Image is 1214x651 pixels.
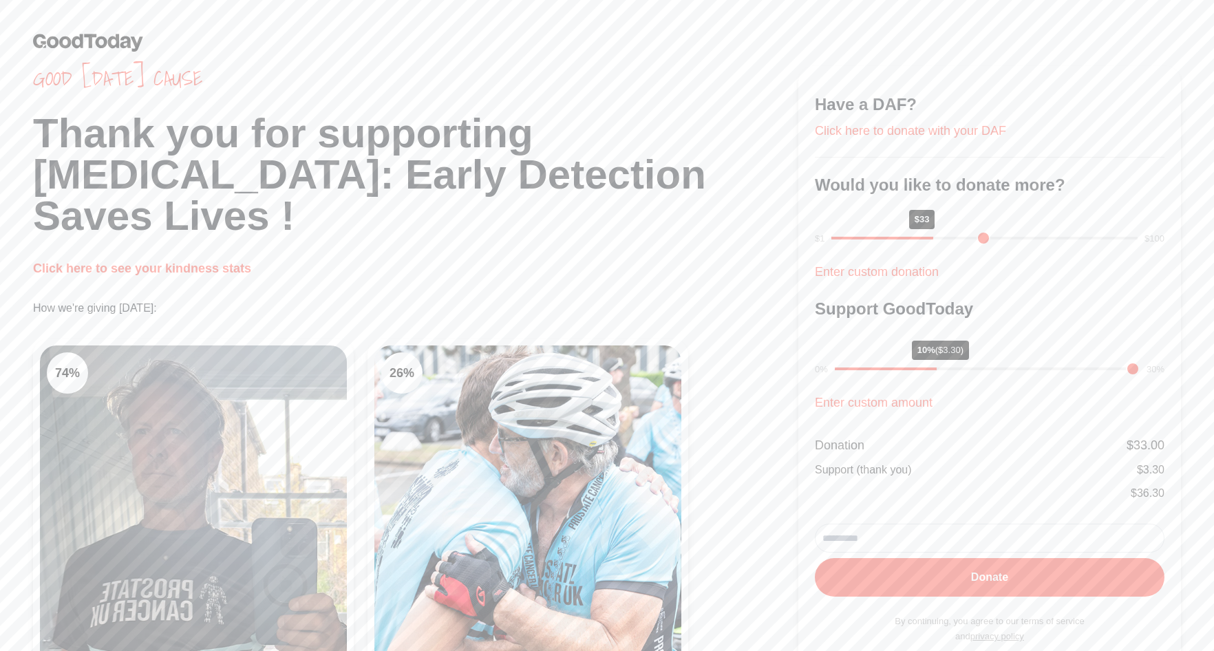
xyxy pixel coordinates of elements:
[33,262,251,275] a: Click here to see your kindness stats
[815,232,824,246] div: $1
[935,345,963,355] span: ($3.30)
[815,265,939,279] a: Enter custom donation
[815,124,1006,138] a: Click here to donate with your DAF
[970,631,1024,641] a: privacy policy
[815,558,1164,597] button: Donate
[815,174,1164,196] h3: Would you like to donate more?
[815,298,1164,320] h3: Support GoodToday
[1133,438,1164,452] span: 33.00
[815,396,933,409] a: Enter custom amount
[33,33,143,52] img: GoodToday
[1127,436,1164,455] div: $
[1147,363,1164,376] div: 30%
[33,66,798,91] span: Good [DATE] cause
[381,352,423,394] div: 26 %
[815,94,1164,116] h3: Have a DAF?
[33,113,798,237] h1: Thank you for supporting [MEDICAL_DATA]: Early Detection Saves Lives !
[1143,464,1164,476] span: 3.30
[1137,487,1164,499] span: 36.30
[1137,462,1164,478] div: $
[912,341,969,360] div: 10%
[1131,485,1164,502] div: $
[47,352,88,394] div: 74 %
[815,462,912,478] div: Support (thank you)
[815,614,1164,644] p: By continuing, you agree to our terms of service and
[33,300,798,317] p: How we're giving [DATE]:
[1144,232,1164,246] div: $100
[909,210,935,229] div: $33
[815,363,828,376] div: 0%
[815,436,864,455] div: Donation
